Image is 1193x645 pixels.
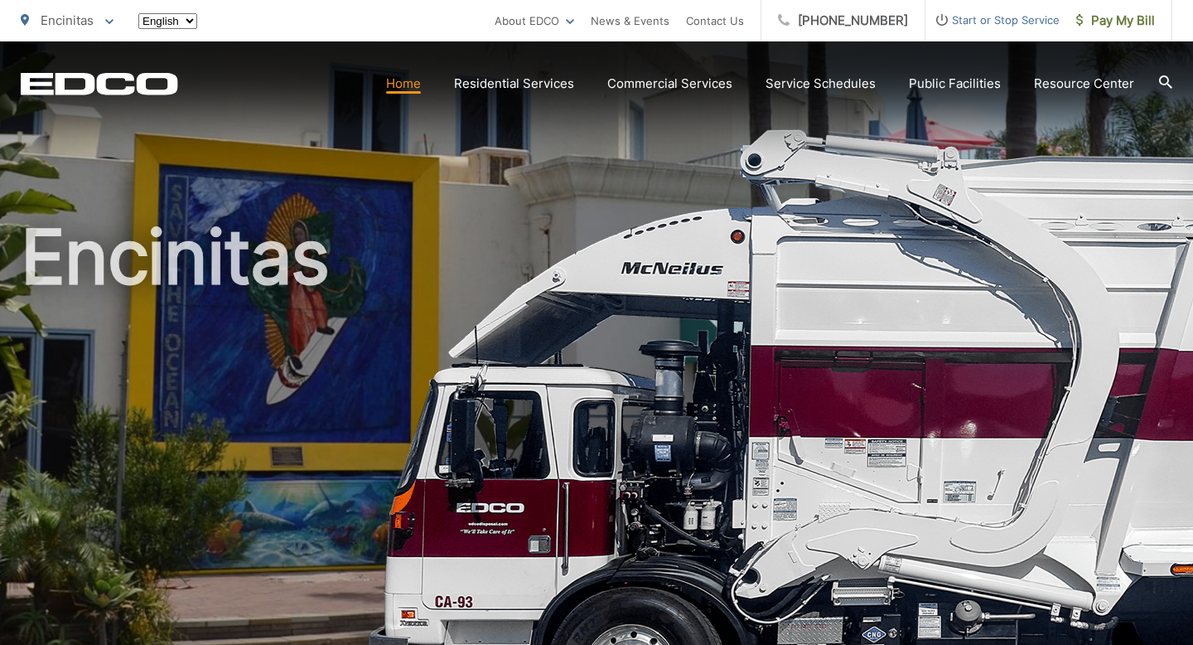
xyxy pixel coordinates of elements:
a: Commercial Services [607,74,732,94]
a: Home [386,74,421,94]
a: Public Facilities [909,74,1001,94]
span: Encinitas [41,12,94,28]
a: About EDCO [495,11,574,31]
a: Resource Center [1034,74,1134,94]
a: EDCD logo. Return to the homepage. [21,72,178,95]
a: News & Events [591,11,669,31]
a: Residential Services [454,74,574,94]
a: Service Schedules [766,74,876,94]
a: Contact Us [686,11,744,31]
span: Pay My Bill [1076,11,1155,31]
select: Select a language [138,13,197,29]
